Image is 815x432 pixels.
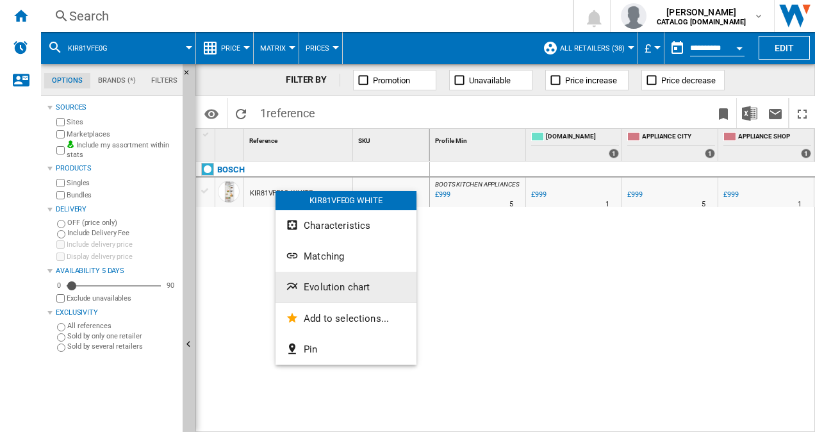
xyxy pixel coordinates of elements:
span: Pin [304,344,317,355]
button: Characteristics [276,210,416,241]
div: KIR81VFE0G WHITE [276,191,416,210]
button: Pin... [276,334,416,365]
span: Add to selections... [304,313,389,324]
button: Matching [276,241,416,272]
span: Evolution chart [304,281,370,293]
span: Matching [304,251,344,262]
span: Characteristics [304,220,370,231]
button: Add to selections... [276,303,416,334]
button: Evolution chart [276,272,416,303]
